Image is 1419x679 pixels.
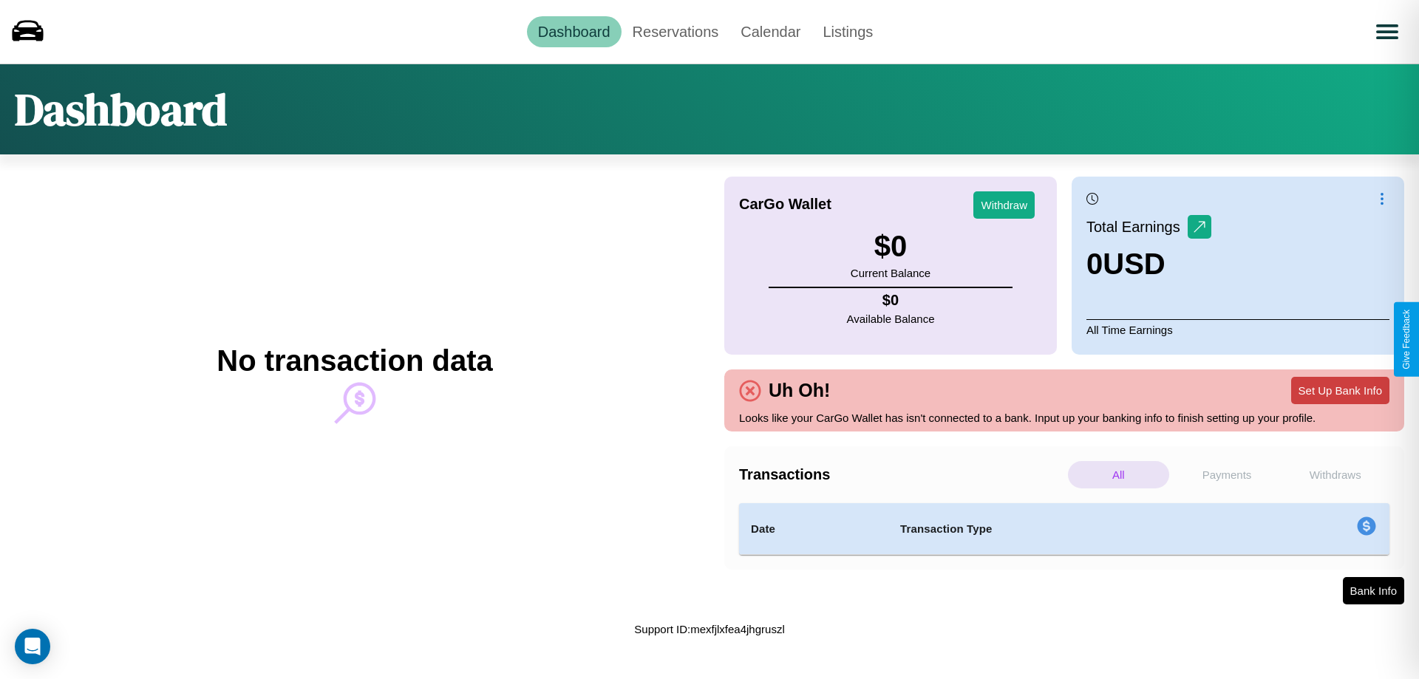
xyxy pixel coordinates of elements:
[751,520,877,538] h4: Date
[847,309,935,329] p: Available Balance
[973,191,1035,219] button: Withdraw
[1343,577,1404,604] button: Bank Info
[1086,214,1188,240] p: Total Earnings
[739,466,1064,483] h4: Transactions
[739,503,1389,555] table: simple table
[1086,248,1211,281] h3: 0 USD
[15,79,227,140] h1: Dashboard
[1284,461,1386,488] p: Withdraws
[1291,377,1389,404] button: Set Up Bank Info
[622,16,730,47] a: Reservations
[634,619,784,639] p: Support ID: mexfjlxfea4jhgruszl
[900,520,1236,538] h4: Transaction Type
[761,380,837,401] h4: Uh Oh!
[739,408,1389,428] p: Looks like your CarGo Wallet has isn't connected to a bank. Input up your banking info to finish ...
[1367,11,1408,52] button: Open menu
[729,16,811,47] a: Calendar
[527,16,622,47] a: Dashboard
[1401,310,1412,369] div: Give Feedback
[1068,461,1169,488] p: All
[15,629,50,664] div: Open Intercom Messenger
[811,16,884,47] a: Listings
[1086,319,1389,340] p: All Time Earnings
[847,292,935,309] h4: $ 0
[739,196,831,213] h4: CarGo Wallet
[851,230,930,263] h3: $ 0
[217,344,492,378] h2: No transaction data
[1177,461,1278,488] p: Payments
[851,263,930,283] p: Current Balance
